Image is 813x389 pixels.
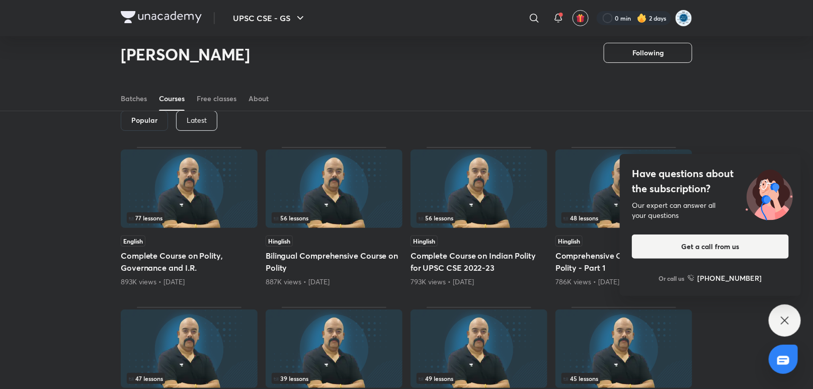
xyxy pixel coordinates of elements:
div: left [417,373,541,384]
div: Complete Course on Indian Polity for UPSC CSE 2022-23 [411,147,547,287]
div: left [561,373,686,384]
a: Company Logo [121,11,202,26]
div: Courses [159,94,185,104]
a: Batches [121,87,147,111]
div: infosection [272,373,396,384]
span: Hinglish [555,236,583,247]
button: Following [604,43,692,63]
div: infosection [561,212,686,223]
div: infocontainer [127,373,252,384]
div: 786K views • 4 years ago [555,277,692,287]
img: Company Logo [121,11,202,23]
div: infocontainer [561,212,686,223]
h5: Comprehensive Course on Indian Polity - Part 1 [555,250,692,274]
img: Thumbnail [121,309,258,388]
h5: Bilingual Comprehensive Course on Polity [266,250,402,274]
h2: [PERSON_NAME] [121,44,250,64]
img: streak [637,13,647,23]
img: Thumbnail [555,309,692,388]
div: infosection [417,212,541,223]
span: 45 lessons [563,375,598,381]
span: English [121,236,145,247]
p: Latest [187,116,207,124]
h5: Complete Course on Indian Polity for UPSC CSE 2022-23 [411,250,547,274]
span: Hinglish [266,236,293,247]
h4: Have questions about the subscription? [632,166,789,196]
div: Our expert can answer all your questions [632,200,789,220]
span: 39 lessons [274,375,308,381]
img: supriya Clinical research [675,10,692,27]
h6: Popular [131,116,157,124]
button: UPSC CSE - GS [227,8,312,28]
span: 56 lessons [419,215,453,221]
div: left [127,212,252,223]
div: infocontainer [272,373,396,384]
div: left [272,212,396,223]
div: infosection [127,212,252,223]
span: 47 lessons [129,375,163,381]
img: avatar [576,14,585,23]
div: Comprehensive Course on Indian Polity - Part 1 [555,147,692,287]
span: 56 lessons [274,215,308,221]
div: 793K views • 3 years ago [411,277,547,287]
h5: Complete Course on Polity, Governance and I.R. [121,250,258,274]
div: Bilingual Comprehensive Course on Polity [266,147,402,287]
div: About [249,94,269,104]
div: Complete Course on Polity, Governance and I.R. [121,147,258,287]
a: Free classes [197,87,236,111]
div: 893K views • 5 years ago [121,277,258,287]
a: Courses [159,87,185,111]
div: infocontainer [417,212,541,223]
div: left [561,212,686,223]
div: Batches [121,94,147,104]
div: left [272,373,396,384]
span: 77 lessons [129,215,162,221]
div: infosection [561,373,686,384]
img: Thumbnail [411,309,547,388]
div: left [417,212,541,223]
h6: [PHONE_NUMBER] [698,273,762,283]
img: Thumbnail [266,149,402,228]
button: Get a call from us [632,235,789,259]
div: 887K views • 3 years ago [266,277,402,287]
div: infosection [127,373,252,384]
p: Or call us [659,274,685,283]
img: Thumbnail [266,309,402,388]
div: left [127,373,252,384]
img: ttu_illustration_new.svg [738,166,801,220]
span: Following [632,48,664,58]
div: infocontainer [127,212,252,223]
a: About [249,87,269,111]
div: infosection [417,373,541,384]
img: Thumbnail [121,149,258,228]
img: Thumbnail [411,149,547,228]
span: Hinglish [411,236,438,247]
button: avatar [573,10,589,26]
a: [PHONE_NUMBER] [688,273,762,283]
div: infocontainer [417,373,541,384]
div: Free classes [197,94,236,104]
div: infosection [272,212,396,223]
span: 49 lessons [419,375,453,381]
div: infocontainer [561,373,686,384]
span: 48 lessons [563,215,598,221]
img: Thumbnail [555,149,692,228]
div: infocontainer [272,212,396,223]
